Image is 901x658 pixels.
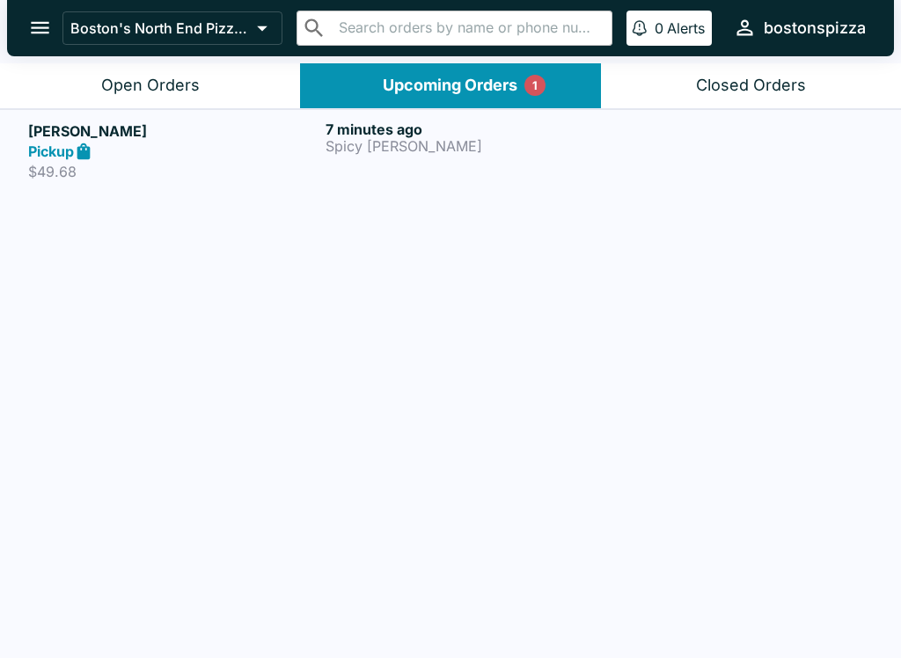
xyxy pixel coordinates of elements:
[532,77,538,94] p: 1
[383,76,517,96] div: Upcoming Orders
[764,18,866,39] div: bostonspizza
[333,16,604,40] input: Search orders by name or phone number
[28,163,319,180] p: $49.68
[70,19,250,37] p: Boston's North End Pizza Bakery
[101,76,200,96] div: Open Orders
[726,9,873,47] button: bostonspizza
[696,76,806,96] div: Closed Orders
[28,121,319,142] h5: [PERSON_NAME]
[18,5,62,50] button: open drawer
[28,143,74,160] strong: Pickup
[655,19,663,37] p: 0
[667,19,705,37] p: Alerts
[326,121,616,138] h6: 7 minutes ago
[62,11,282,45] button: Boston's North End Pizza Bakery
[326,138,616,154] p: Spicy [PERSON_NAME]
